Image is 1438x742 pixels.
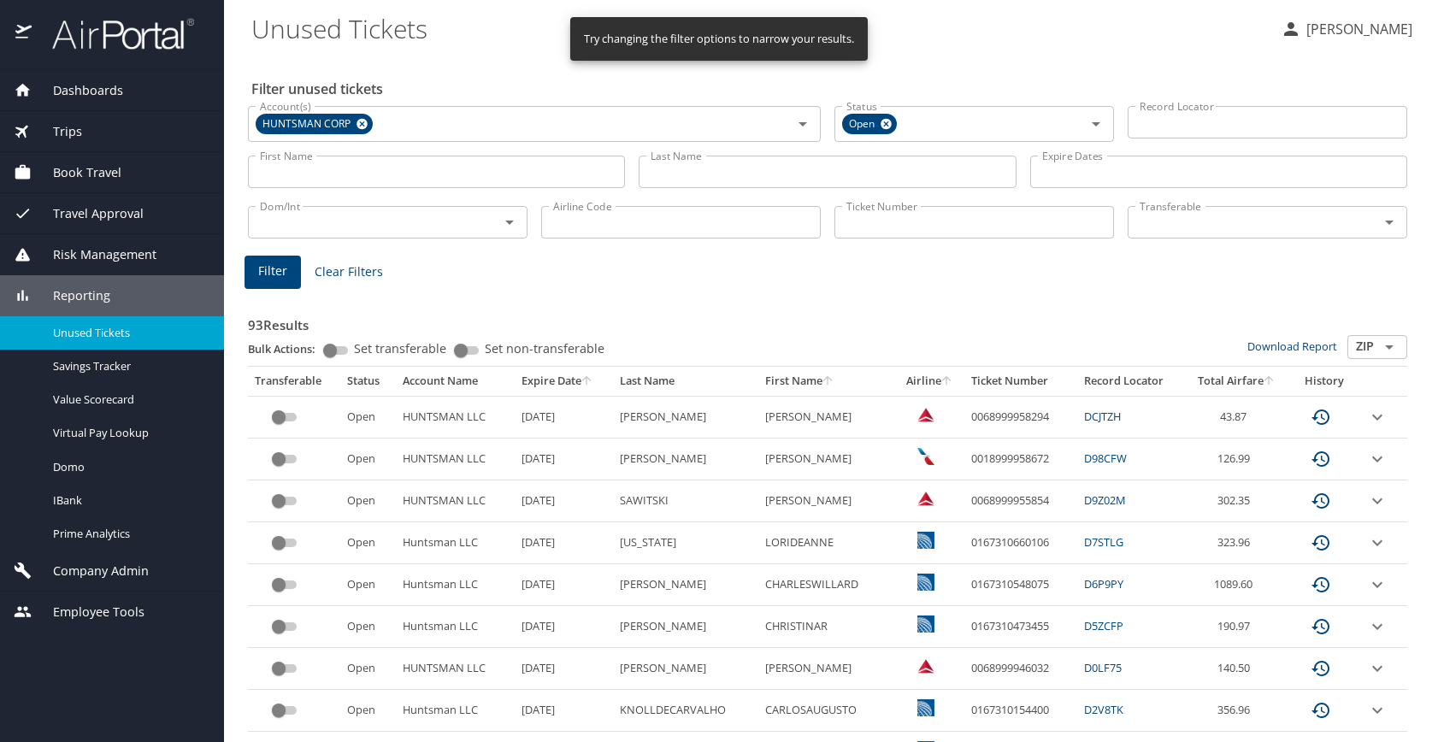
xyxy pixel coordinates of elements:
td: [PERSON_NAME] [613,648,758,690]
td: 0068999946032 [964,648,1077,690]
p: [PERSON_NAME] [1301,19,1412,39]
button: Filter [245,256,301,289]
th: Status [340,367,396,396]
td: Open [340,480,396,522]
td: [DATE] [515,648,613,690]
th: Ticket Number [964,367,1077,396]
button: Open [1084,112,1108,136]
td: LORIDEANNE [758,522,895,564]
img: Delta Airlines [917,490,934,507]
td: HUNTSMAN LLC [396,648,515,690]
td: Open [340,606,396,648]
img: United Airlines [917,699,934,716]
a: D5ZCFP [1084,618,1123,633]
td: Open [340,439,396,480]
span: HUNTSMAN CORP [256,115,361,133]
td: 190.97 [1184,606,1289,648]
td: 0167310660106 [964,522,1077,564]
span: Savings Tracker [53,358,203,374]
button: sort [941,376,953,387]
td: KNOLLDECARVALHO [613,690,758,732]
button: Open [791,112,815,136]
td: Huntsman LLC [396,522,515,564]
span: Filter [258,261,287,282]
button: Clear Filters [308,256,390,288]
button: expand row [1367,700,1388,721]
th: Record Locator [1077,367,1184,396]
a: D98CFW [1084,450,1127,466]
span: Trips [32,122,82,141]
td: Huntsman LLC [396,564,515,606]
td: 302.35 [1184,480,1289,522]
span: Set transferable [354,343,446,355]
td: [PERSON_NAME] [613,606,758,648]
td: SAWITSKI [613,480,758,522]
a: D0LF75 [1084,660,1122,675]
img: icon-airportal.png [15,17,33,50]
th: History [1289,367,1360,396]
td: 356.96 [1184,690,1289,732]
span: Employee Tools [32,603,144,621]
th: Airline [895,367,965,396]
span: Book Travel [32,163,121,182]
td: [PERSON_NAME] [758,648,895,690]
th: Expire Date [515,367,613,396]
td: CHARLESWILLARD [758,564,895,606]
td: HUNTSMAN LLC [396,439,515,480]
div: HUNTSMAN CORP [256,114,373,134]
td: [DATE] [515,690,613,732]
td: [DATE] [515,396,613,438]
span: Open [842,115,885,133]
span: Virtual Pay Lookup [53,425,203,441]
td: [DATE] [515,606,613,648]
img: Delta Airlines [917,406,934,423]
div: Open [842,114,897,134]
a: D7STLG [1084,534,1123,550]
a: D9Z02M [1084,492,1126,508]
td: [PERSON_NAME] [613,439,758,480]
td: [DATE] [515,522,613,564]
th: Account Name [396,367,515,396]
span: Set non-transferable [485,343,604,355]
td: Open [340,648,396,690]
td: [DATE] [515,480,613,522]
button: Open [1377,210,1401,234]
button: Open [1377,335,1401,359]
td: 126.99 [1184,439,1289,480]
td: 43.87 [1184,396,1289,438]
td: 0018999958672 [964,439,1077,480]
td: [PERSON_NAME] [613,396,758,438]
td: Open [340,564,396,606]
td: 1089.60 [1184,564,1289,606]
td: HUNTSMAN LLC [396,480,515,522]
td: Huntsman LLC [396,606,515,648]
button: [PERSON_NAME] [1274,14,1419,44]
td: 0068999955854 [964,480,1077,522]
th: Last Name [613,367,758,396]
span: Unused Tickets [53,325,203,341]
span: Prime Analytics [53,526,203,542]
td: CARLOSAUGUSTO [758,690,895,732]
td: HUNTSMAN LLC [396,396,515,438]
td: 0167310548075 [964,564,1077,606]
td: [PERSON_NAME] [613,564,758,606]
img: United Airlines [917,574,934,591]
button: expand row [1367,491,1388,511]
td: [US_STATE] [613,522,758,564]
td: [DATE] [515,439,613,480]
h2: Filter unused tickets [251,75,1411,103]
a: D2V8TK [1084,702,1123,717]
span: Company Admin [32,562,149,580]
p: Bulk Actions: [248,341,329,356]
span: IBank [53,492,203,509]
button: expand row [1367,533,1388,553]
button: expand row [1367,574,1388,595]
img: American Airlines [917,448,934,465]
td: Open [340,396,396,438]
span: Dashboards [32,81,123,100]
span: Value Scorecard [53,392,203,408]
button: expand row [1367,407,1388,427]
button: expand row [1367,616,1388,637]
img: United Airlines [917,532,934,549]
button: sort [581,376,593,387]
